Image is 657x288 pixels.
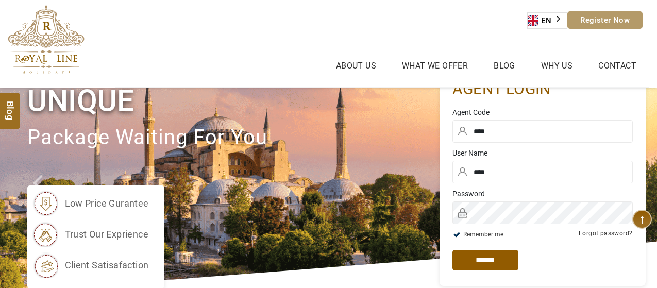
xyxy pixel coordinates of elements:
aside: Language selected: English [527,12,567,29]
li: low price gurantee [32,191,149,216]
h2: agent login [452,79,633,99]
a: Blog [491,58,518,73]
a: Register Now [567,11,643,29]
p: package waiting for you [27,121,440,155]
span: Blog [4,101,17,110]
label: Password [452,189,633,199]
li: client satisafaction [32,252,149,278]
h1: Unique [27,81,440,120]
a: Forgot password? [579,230,632,237]
a: Contact [596,58,639,73]
label: Agent Code [452,107,633,117]
img: The Royal Line Holidays [8,5,85,74]
label: User Name [452,148,633,158]
li: trust our exprience [32,222,149,247]
div: Language [527,12,567,29]
a: EN [528,13,567,28]
a: Why Us [538,58,575,73]
a: What we Offer [399,58,470,73]
label: Remember me [463,231,503,238]
a: About Us [333,58,379,73]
